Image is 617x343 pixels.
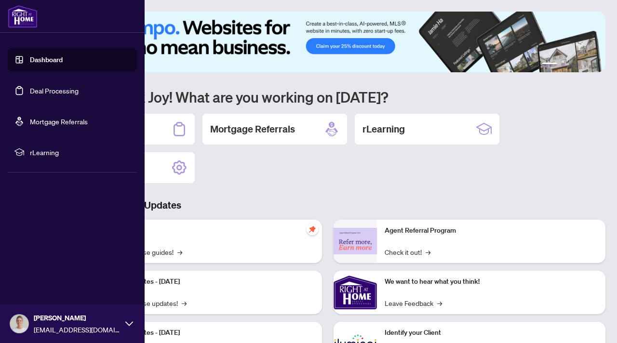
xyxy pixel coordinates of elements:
[307,224,318,235] span: pushpin
[50,88,605,106] h1: Welcome back Joy! What are you working on [DATE]?
[182,298,187,308] span: →
[34,324,121,335] span: [EMAIL_ADDRESS][DOMAIN_NAME]
[177,247,182,257] span: →
[385,328,598,338] p: Identify your Client
[426,247,430,257] span: →
[50,198,605,212] h3: Brokerage & Industry Updates
[30,86,79,95] a: Deal Processing
[101,328,314,338] p: Platform Updates - [DATE]
[334,228,377,254] img: Agent Referral Program
[30,117,88,126] a: Mortgage Referrals
[578,309,607,338] button: Open asap
[542,63,557,66] button: 1
[569,63,573,66] button: 3
[50,12,605,72] img: Slide 0
[10,315,28,333] img: Profile Icon
[385,298,442,308] a: Leave Feedback→
[210,122,295,136] h2: Mortgage Referrals
[385,225,598,236] p: Agent Referral Program
[385,277,598,287] p: We want to hear what you think!
[101,225,314,236] p: Self-Help
[101,277,314,287] p: Platform Updates - [DATE]
[34,313,121,323] span: [PERSON_NAME]
[334,271,377,314] img: We want to hear what you think!
[437,298,442,308] span: →
[561,63,565,66] button: 2
[577,63,580,66] button: 4
[584,63,588,66] button: 5
[592,63,596,66] button: 6
[30,147,130,158] span: rLearning
[362,122,405,136] h2: rLearning
[30,55,63,64] a: Dashboard
[8,5,38,28] img: logo
[385,247,430,257] a: Check it out!→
